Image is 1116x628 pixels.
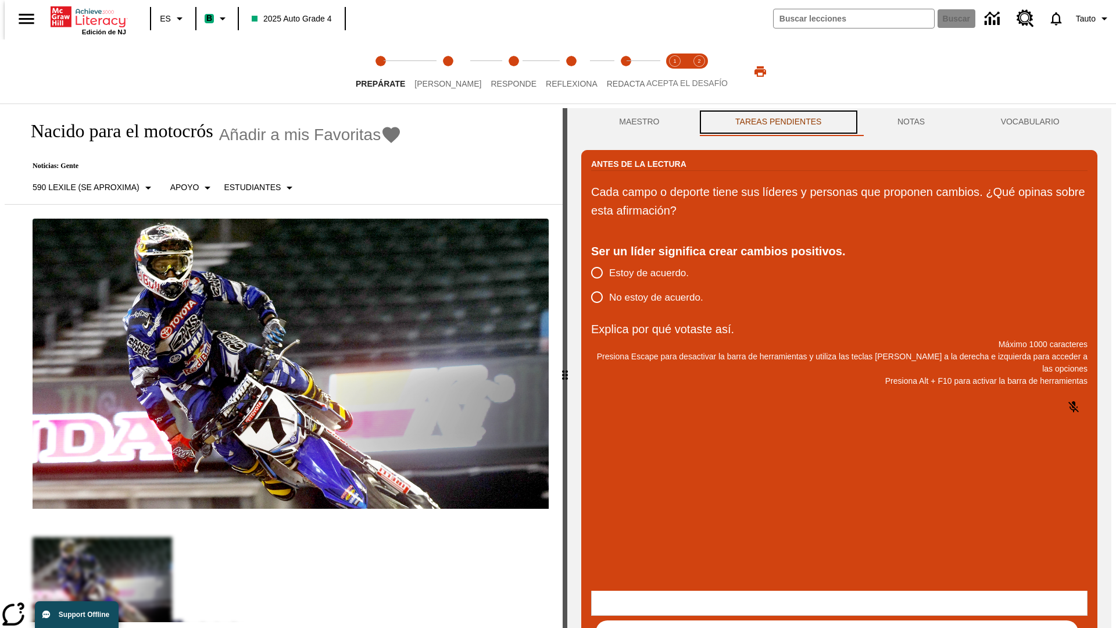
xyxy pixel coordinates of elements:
button: Añadir a mis Favoritas - Nacido para el motocrós [219,124,402,145]
h1: Nacido para el motocrós [19,120,213,142]
button: Support Offline [35,601,119,628]
button: Abrir el menú lateral [9,2,44,36]
span: Tauto [1076,13,1096,25]
span: Redacta [607,79,645,88]
span: B [206,11,212,26]
span: Añadir a mis Favoritas [219,126,381,144]
span: Reflexiona [546,79,598,88]
p: Presiona Alt + F10 para activar la barra de herramientas [591,375,1088,387]
span: Support Offline [59,611,109,619]
button: Prepárate step 1 of 5 [346,40,414,104]
button: Perfil/Configuración [1071,8,1116,29]
button: Seleccionar estudiante [219,177,301,198]
p: Apoyo [170,181,199,194]
text: 1 [673,58,676,64]
a: Centro de información [978,3,1010,35]
button: NOTAS [860,108,963,136]
div: activity [567,108,1111,628]
div: Ser un líder significa crear cambios positivos. [591,242,1088,261]
input: Buscar campo [774,9,934,28]
span: ACEPTA EL DESAFÍO [646,78,728,88]
a: Notificaciones [1041,3,1071,34]
span: Estoy de acuerdo. [609,266,689,281]
a: Centro de recursos, Se abrirá en una pestaña nueva. [1010,3,1041,34]
text: 2 [697,58,700,64]
span: Responde [491,79,536,88]
button: TAREAS PENDIENTES [697,108,860,136]
p: Explica por qué votaste así. [591,320,1088,338]
button: Reflexiona step 4 of 5 [536,40,607,104]
div: Instructional Panel Tabs [581,108,1097,136]
button: VOCABULARIO [963,108,1097,136]
button: Tipo de apoyo, Apoyo [166,177,220,198]
button: Lenguaje: ES, Selecciona un idioma [155,8,192,29]
button: Maestro [581,108,697,136]
img: El corredor de motocrós James Stewart vuela por los aires en su motocicleta de montaña [33,219,549,509]
div: Pulsa la tecla de intro o la barra espaciadora y luego presiona las flechas de derecha e izquierd... [563,108,567,628]
button: Redacta step 5 of 5 [598,40,654,104]
p: Cada campo o deporte tiene sus líderes y personas que proponen cambios. ¿Qué opinas sobre esta af... [591,183,1088,220]
div: reading [5,108,563,622]
p: 590 Lexile (Se aproxima) [33,181,139,194]
span: Prepárate [356,79,405,88]
span: 2025 Auto Grade 4 [252,13,332,25]
button: Imprimir [742,61,779,82]
span: [PERSON_NAME] [414,79,481,88]
span: ES [160,13,171,25]
p: Presiona Escape para desactivar la barra de herramientas y utiliza las teclas [PERSON_NAME] a la ... [591,351,1088,375]
div: poll [591,261,713,309]
span: Edición de NJ [82,28,126,35]
button: Boost El color de la clase es verde menta. Cambiar el color de la clase. [200,8,234,29]
div: Portada [51,4,126,35]
button: Lee step 2 of 5 [405,40,491,104]
span: No estoy de acuerdo. [609,290,703,305]
p: Máximo 1000 caracteres [591,338,1088,351]
p: Noticias: Gente [19,162,402,170]
button: Haga clic para activar la función de reconocimiento de voz [1060,393,1088,421]
button: Acepta el desafío contesta step 2 of 2 [682,40,716,104]
button: Seleccione Lexile, 590 Lexile (Se aproxima) [28,177,160,198]
h2: Antes de la lectura [591,158,686,170]
button: Responde step 3 of 5 [481,40,546,104]
p: Estudiantes [224,181,281,194]
body: Explica por qué votaste así. Máximo 1000 caracteres Presiona Alt + F10 para activar la barra de h... [5,9,170,20]
button: Acepta el desafío lee step 1 of 2 [658,40,692,104]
